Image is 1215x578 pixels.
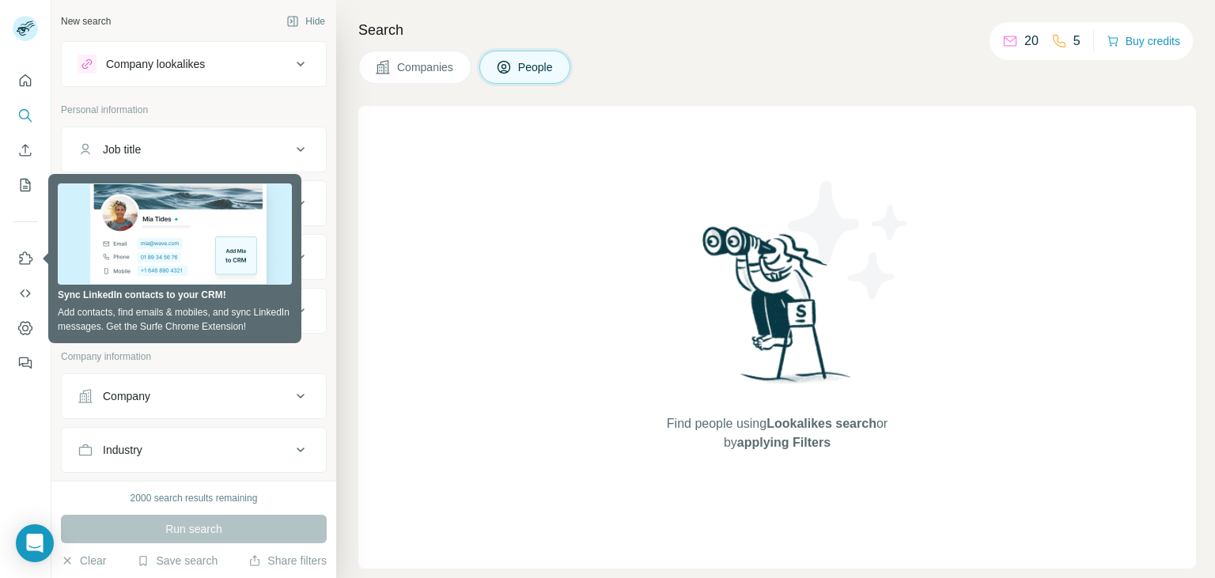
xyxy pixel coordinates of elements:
[62,184,326,222] button: Seniority
[103,388,150,404] div: Company
[106,56,205,72] div: Company lookalikes
[61,103,327,117] p: Personal information
[778,169,920,312] img: Surfe Illustration - Stars
[62,45,326,83] button: Company lookalikes
[61,349,327,364] p: Company information
[103,303,187,319] div: Personal location
[650,414,903,452] span: Find people using or by
[137,553,218,569] button: Save search
[103,195,146,211] div: Seniority
[248,553,327,569] button: Share filters
[1073,32,1081,51] p: 5
[1024,32,1039,51] p: 20
[397,59,455,75] span: Companies
[1107,30,1180,52] button: Buy credits
[131,491,258,505] div: 2000 search results remaining
[13,66,38,95] button: Quick start
[62,292,326,330] button: Personal location
[13,171,38,199] button: My lists
[103,142,141,157] div: Job title
[13,349,38,377] button: Feedback
[358,19,1196,41] h4: Search
[13,101,38,130] button: Search
[61,553,106,569] button: Clear
[695,222,860,399] img: Surfe Illustration - Woman searching with binoculars
[13,244,38,273] button: Use Surfe on LinkedIn
[766,417,876,430] span: Lookalikes search
[13,136,38,164] button: Enrich CSV
[275,9,336,33] button: Hide
[62,377,326,415] button: Company
[737,436,831,449] span: applying Filters
[13,314,38,342] button: Dashboard
[13,279,38,308] button: Use Surfe API
[518,59,555,75] span: People
[103,249,161,265] div: Department
[16,524,54,562] div: Open Intercom Messenger
[62,238,326,276] button: Department
[103,442,142,458] div: Industry
[62,431,326,469] button: Industry
[62,130,326,168] button: Job title
[61,14,111,28] div: New search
